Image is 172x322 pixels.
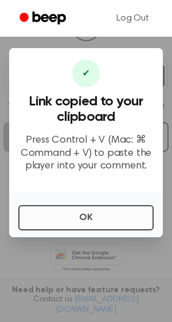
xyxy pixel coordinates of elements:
p: Press Control + V (Mac: ⌘ Command + V) to paste the player into your comment. [18,134,154,173]
a: Log Out [105,5,161,32]
div: ✔ [72,60,100,87]
h3: Link copied to your clipboard [18,94,154,125]
a: Beep [11,7,76,30]
button: OK [18,205,154,230]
